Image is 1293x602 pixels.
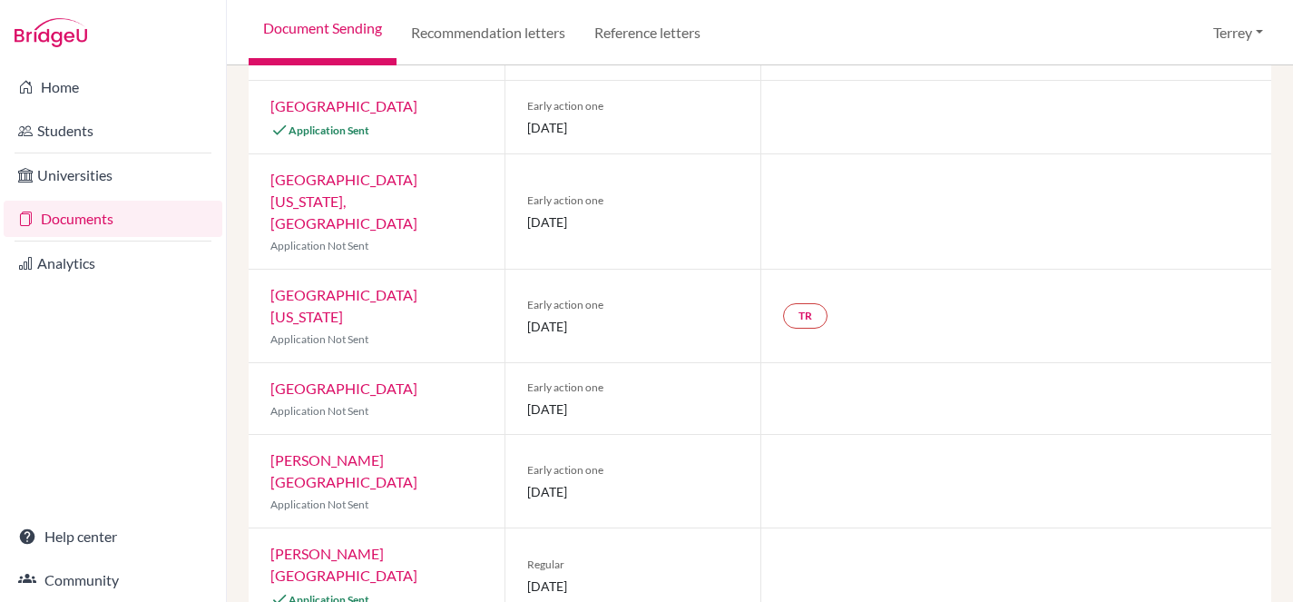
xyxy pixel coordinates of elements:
[15,18,87,47] img: Bridge-U
[270,286,417,325] a: [GEOGRAPHIC_DATA][US_STATE]
[527,557,739,573] span: Regular
[270,171,417,232] a: [GEOGRAPHIC_DATA][US_STATE], [GEOGRAPHIC_DATA]
[527,212,739,232] span: [DATE]
[527,297,739,313] span: Early action one
[783,303,828,329] a: TR
[527,317,739,336] span: [DATE]
[527,118,739,137] span: [DATE]
[4,69,222,105] a: Home
[270,239,368,252] span: Application Not Sent
[4,201,222,237] a: Documents
[289,123,369,137] span: Application Sent
[270,498,368,511] span: Application Not Sent
[527,400,739,419] span: [DATE]
[270,332,368,346] span: Application Not Sent
[270,97,417,114] a: [GEOGRAPHIC_DATA]
[527,192,739,209] span: Early action one
[270,404,368,418] span: Application Not Sent
[527,98,739,114] span: Early action one
[4,113,222,149] a: Students
[527,482,739,501] span: [DATE]
[1205,15,1271,50] button: Terrey
[527,462,739,479] span: Early action one
[527,380,739,396] span: Early action one
[270,545,417,584] a: [PERSON_NAME][GEOGRAPHIC_DATA]
[270,451,417,490] a: [PERSON_NAME][GEOGRAPHIC_DATA]
[4,518,222,555] a: Help center
[4,157,222,193] a: Universities
[4,245,222,281] a: Analytics
[527,577,739,596] span: [DATE]
[4,562,222,598] a: Community
[270,380,417,397] a: [GEOGRAPHIC_DATA]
